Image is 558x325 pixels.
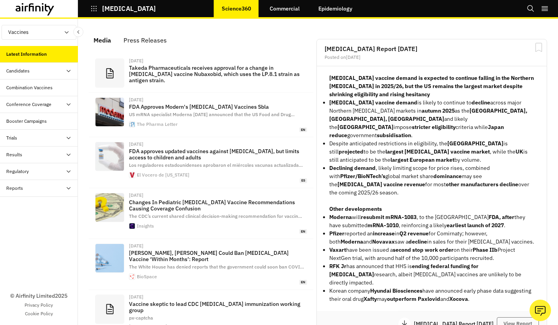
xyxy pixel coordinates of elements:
[129,162,303,168] span: Los reguladores estadounidenses aprobaron el miércoles vacunas actualizada …
[124,34,167,46] div: Press Releases
[422,107,455,114] strong: autumn 2025
[447,222,504,229] strong: earliest launch of 2027
[329,214,352,221] strong: Moderna
[337,124,394,131] strong: [GEOGRAPHIC_DATA]
[534,42,544,52] svg: Bookmark Report
[325,46,539,52] h2: [MEDICAL_DATA] Report [DATE]
[137,122,178,127] div: The Pharma Letter
[222,5,251,12] p: Science360
[299,280,307,285] span: en
[373,230,395,237] strong: increase
[329,246,534,262] p: have been issued a on their Project NextGen trial, with around half of the 10,000 participants re...
[408,238,427,245] strong: decline
[329,99,417,106] strong: [MEDICAL_DATA] vaccine demand
[102,5,156,12] p: [MEDICAL_DATA]
[137,173,189,177] div: El Vocero de [US_STATE]
[329,164,376,171] strong: Declining demand
[370,287,422,294] strong: Hyundai Biosciences
[527,2,535,15] button: Search
[95,98,124,126] img: b40fc6d0-7536-11ed-a3fb-c3ecfd4d7d74-moderna-logo-large.jpg
[137,274,157,279] div: BioSpace
[129,295,307,299] div: [DATE]
[89,93,313,137] a: [DATE]FDA Approves Modern's [MEDICAL_DATA] Vaccines SblaUS mRNA specialist Moderna [DATE] announc...
[329,230,534,246] p: reported an in for Comirnaty; however, both and saw a in sales for their [MEDICAL_DATA] vaccines.
[364,295,377,302] strong: Xafty
[129,111,295,117] span: US mRNA specialist Moderna [DATE] announced that the US Food and Drug …
[89,239,313,290] a: [DATE][PERSON_NAME], [PERSON_NAME] Could Ban [MEDICAL_DATA] Vaccine ‘Within Months’: ReportThe Wh...
[329,140,534,164] p: Despite anticipated restrictions in eligibility, the is still to be the , while the is still anti...
[129,97,307,102] div: [DATE]
[129,250,307,262] p: [PERSON_NAME], [PERSON_NAME] Could Ban [MEDICAL_DATA] Vaccine ‘Within Months’: Report
[412,124,456,131] strong: stricter eligibility
[447,140,503,147] strong: [GEOGRAPHIC_DATA]
[449,295,468,302] strong: Xocova
[300,178,307,183] span: es
[399,230,429,237] strong: Q2 revenue
[471,99,490,106] strong: decline
[433,173,462,180] strong: dominance
[2,25,76,40] button: Vaccines
[129,264,304,270] span: The White House has denied reports that the government could soon ban COVI …
[325,55,539,60] div: Posted on [DATE]
[299,229,307,234] span: en
[340,173,385,180] strong: Pfizer/BioNTech’s
[530,300,551,321] button: Ask our analysts
[129,301,307,313] p: Vaccine skeptic to lead CDC [MEDICAL_DATA] immunization working group
[516,148,523,155] strong: UK
[372,238,395,245] strong: Novavax
[129,148,307,161] p: FDA approves updated vaccines against [MEDICAL_DATA], but limits access to children and adults
[299,127,307,132] span: en
[473,246,498,253] strong: Phase IIb
[95,193,124,222] img: ZBNQBIEIORCFDK5KRTELOOAEYU.jpg
[95,142,124,171] img: 68af4ca578521.image.jpg
[6,84,53,91] div: Combination Vaccines
[387,295,440,302] strong: outperform Paxlovid
[6,67,30,74] div: Candidates
[129,223,135,229] img: favicon-insights.ico
[6,134,17,141] div: Trials
[129,315,153,321] span: px-captcha
[6,168,29,175] div: Regulatory
[393,246,454,253] strong: second stop work order
[129,199,307,212] p: Changes In Pediatric [MEDICAL_DATA] Vaccine Recommendations Causing Coverage Confusion
[73,27,83,37] button: Close Sidebar
[341,238,363,245] strong: Moderna
[329,213,534,230] p: will , to the [GEOGRAPHIC_DATA] they have submitted , reinforcing a likely .
[6,151,22,158] div: Results
[129,193,307,198] div: [DATE]
[89,54,313,93] a: [DATE]Takeda Pharmaceuticals receives approval for a change in [MEDICAL_DATA] vaccine Nubaxobid, ...
[385,148,490,155] strong: largest [MEDICAL_DATA] vaccine market
[89,188,313,239] a: [DATE]Changes In Pediatric [MEDICAL_DATA] Vaccine Recommendations Causing Coverage ConfusionThe C...
[129,213,302,219] span: The CDC’s current shared clinical decision-making recommendation for vaccin …
[390,156,454,163] strong: largest European market
[25,302,53,309] a: Privacy Policy
[94,34,111,46] div: Media
[129,65,307,83] p: Takeda Pharmaceuticals receives approval for a change in [MEDICAL_DATA] vaccine Nubaxobid, which ...
[329,205,382,212] strong: Other developments
[329,74,534,98] strong: [MEDICAL_DATA] vaccine demand is expected to continue falling in the Northern [MEDICAL_DATA] in 2...
[129,142,307,147] div: [DATE]
[329,230,344,237] strong: Pfizer
[90,2,156,15] button: [MEDICAL_DATA]
[129,172,135,178] img: icon.ico
[446,181,459,188] strong: other
[361,214,417,221] strong: resubmit mRNA-1083
[25,310,53,317] a: Cookie Policy
[6,118,47,125] div: Booster Campaigns
[6,51,47,58] div: Latest Information
[337,181,425,188] strong: [MEDICAL_DATA] vaccine revenue
[461,181,518,188] strong: manufacturers decline
[129,58,307,63] div: [DATE]
[329,263,346,270] strong: RFK Jr
[329,287,534,303] p: Korean company have announced early phase data suggesting their oral drug may and .
[129,244,307,248] div: [DATE]
[339,148,364,155] strong: projected
[10,292,67,300] p: © Airfinity Limited 2025
[89,137,313,188] a: [DATE]FDA approves updated vaccines against [MEDICAL_DATA], but limits access to children and adu...
[489,214,514,221] strong: FDA, after
[329,246,346,253] strong: Vaxart
[6,185,23,192] div: Reports
[137,224,154,228] div: Insights
[129,122,135,127] img: faviconV2
[329,99,534,140] li: is likely to continue to across major Northern [MEDICAL_DATA] markets in as the and likely the im...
